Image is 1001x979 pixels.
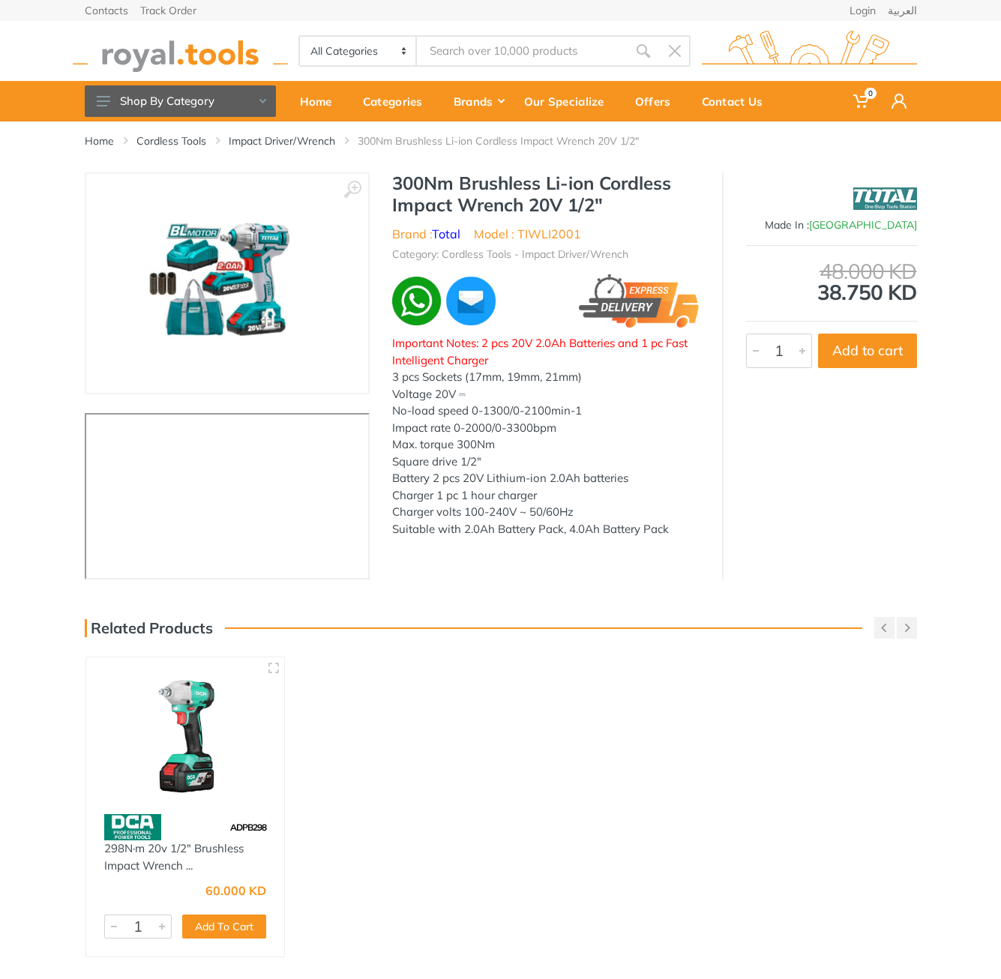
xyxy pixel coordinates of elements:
div: 48.000 KD [746,261,917,282]
img: wa.webp [392,277,441,325]
a: Offers [625,81,691,121]
div: Contact Us [691,85,784,117]
button: Shop By Category [85,85,276,117]
a: Track Order [140,5,196,16]
div: No-load speed 0-1300/0-2100min-1 [392,403,700,420]
img: 58.webp [104,814,161,840]
img: royal.tools Logo [73,31,288,72]
img: Royal Tools - 298N·m 20v 1/2 [100,671,271,799]
a: العربية [888,5,917,16]
a: Cordless Tools [136,133,206,148]
a: Contacts [85,5,128,16]
div: 3 pcs Sockets (17mm, 19mm, 21mm) Voltage 20V ⎓ [392,369,700,403]
div: Impact rate 0-2000/0-3300bpm [392,420,700,437]
img: express.png [579,274,700,328]
div: Suitable with 2.0Ah Battery Pack, 4.0Ah Battery Pack [392,521,700,538]
a: Total [432,226,460,241]
a: Home [289,81,352,121]
li: Category: Cordless Tools - Impact Driver/Wrench [392,247,628,262]
div: Charger volts 100-240V ~ 50/60Hz [392,504,700,521]
li: Model : TIWLI2001 [474,225,581,243]
a: 0 [843,81,881,121]
button: Add to cart [818,334,917,368]
a: Login [850,5,876,16]
div: Charger 1 pc 1 hour charger [392,487,700,504]
input: Site search [417,35,627,67]
div: Battery 2 pcs 20V Lithium-ion 2.0Ah batteries [392,470,700,487]
span: 0 [865,88,877,99]
a: Contact Us [691,81,784,121]
span: [GEOGRAPHIC_DATA] [809,218,917,232]
div: Categories [352,85,443,117]
img: royal.tools Logo [702,31,917,72]
img: Total [853,180,917,217]
div: Brands [443,85,514,117]
div: Made In : [746,217,917,233]
h3: Related Products [85,619,213,637]
span: ADPB298 [230,822,266,833]
div: 60.000 KD [205,885,266,897]
div: Home [289,85,352,117]
img: Royal Tools - 300Nm Brushless Li-ion Cordless Impact Wrench 20V 1/2 [128,189,325,378]
nav: breadcrumb [85,133,917,148]
div: Our Specialize [514,85,625,117]
div: 38.750 KD [746,261,917,303]
li: 300Nm Brushless Li-ion Cordless Impact Wrench 20V 1/2" [358,133,661,148]
a: Our Specialize [514,81,625,121]
a: Home [85,133,114,148]
div: Offers [625,85,691,117]
a: Impact Driver/Wrench [229,133,335,148]
div: Max. torque 300Nm [392,436,700,454]
li: Brand : [392,225,460,243]
span: Important Notes: 2 pcs 20V 2.0Ah Batteries and 1 pc Fast Intelligent Charger [392,336,688,367]
a: Categories [352,81,443,121]
h1: 300Nm Brushless Li-ion Cordless Impact Wrench 20V 1/2" [392,172,700,216]
img: ma.webp [444,274,498,328]
select: Category [300,37,418,65]
div: Square drive 1/2" [392,454,700,471]
button: Add To Cart [182,915,266,939]
a: 298N·m 20v 1/2" Brushless Impact Wrench ... [104,841,244,873]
